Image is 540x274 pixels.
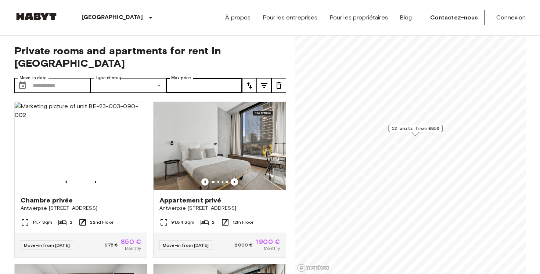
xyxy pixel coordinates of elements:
button: Previous image [231,178,238,186]
span: Antwerpse [STREET_ADDRESS] [21,205,141,212]
span: Appartement privé [159,196,222,205]
img: Habyt [14,13,58,20]
a: Contactez-nous [424,10,485,25]
span: 975 € [105,242,118,248]
span: Move-in from [DATE] [24,242,70,248]
a: À propos [225,13,251,22]
button: Previous image [62,178,70,186]
button: tune [271,78,286,93]
span: 14.7 Sqm [32,219,52,226]
span: 22nd Floor [90,219,114,226]
span: Private rooms and apartments for rent in [GEOGRAPHIC_DATA] [14,44,286,69]
span: 1 900 € [256,238,280,245]
button: Previous image [92,178,99,186]
span: Monthly [264,245,280,252]
span: 850 € [121,238,141,245]
span: 91.84 Sqm [171,219,194,226]
a: Pour les propriétaires [330,13,388,22]
span: Chambre privée [21,196,73,205]
button: Previous image [201,178,209,186]
span: Monthly [125,245,141,252]
span: 2 [212,219,215,226]
a: Mapbox logo [297,264,330,272]
a: Connexion [496,13,526,22]
a: Marketing picture of unit BE-23-003-045-001Previous imagePrevious imageAppartement privéAntwerpse... [153,102,286,258]
span: 2 [70,219,72,226]
img: Marketing picture of unit BE-23-003-045-001 [154,102,286,190]
button: tune [257,78,271,93]
button: tune [242,78,257,93]
span: Move-in from [DATE] [163,242,209,248]
button: Choose date [15,78,30,93]
span: 12 units from €850 [392,125,439,132]
label: Max price [171,75,191,81]
a: Marketing picture of unit BE-23-003-090-002Previous imagePrevious imageChambre privéeAntwerpse [S... [14,102,147,258]
label: Type of stay [96,75,121,81]
p: [GEOGRAPHIC_DATA] [82,13,143,22]
span: 2 000 € [235,242,253,248]
label: Move-in date [19,75,47,81]
img: Marketing picture of unit BE-23-003-090-002 [15,102,147,190]
span: Antwerpse [STREET_ADDRESS] [159,205,280,212]
a: Blog [400,13,412,22]
div: Map marker [389,125,443,136]
a: Pour les entreprises [263,13,318,22]
span: 12th Floor [233,219,254,226]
